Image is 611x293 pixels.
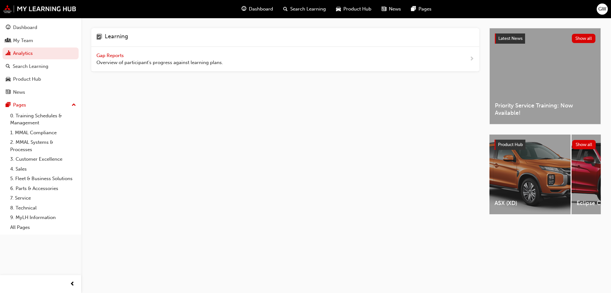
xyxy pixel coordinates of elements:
[70,280,75,288] span: prev-icon
[6,64,10,70] span: search-icon
[13,63,48,70] div: Search Learning
[96,33,102,41] span: learning-icon
[376,3,406,16] a: news-iconNews
[96,59,223,66] span: Overview of participant's progress against learning plans.
[8,137,79,154] a: 2. MMAL Systems & Processes
[469,55,474,63] span: next-icon
[495,140,596,150] a: Product HubShow all
[13,89,25,96] div: News
[8,213,79,223] a: 9. MyLH Information
[6,51,11,56] span: chart-icon
[6,77,11,82] span: car-icon
[249,5,273,13] span: Dashboard
[13,101,26,109] div: Pages
[3,5,76,13] img: mmal
[8,128,79,138] a: 1. MMAL Compliance
[6,102,11,108] span: pages-icon
[6,25,11,31] span: guage-icon
[3,99,79,111] button: Pages
[572,140,596,149] button: Show all
[8,203,79,213] a: 8. Technical
[8,111,79,128] a: 0. Training Schedules & Management
[3,35,79,47] a: My Team
[489,135,571,214] a: ASX (XD)
[418,5,432,13] span: Pages
[13,24,37,31] div: Dashboard
[597,4,608,15] button: GW
[278,3,331,16] a: search-iconSearch Learning
[343,5,371,13] span: Product Hub
[406,3,437,16] a: pages-iconPages
[105,33,128,41] h4: Learning
[382,5,386,13] span: news-icon
[498,36,523,41] span: Latest News
[283,5,288,13] span: search-icon
[3,48,79,59] a: Analytics
[8,164,79,174] a: 4. Sales
[13,37,33,44] div: My Team
[336,5,341,13] span: car-icon
[96,53,125,58] span: Gap Reports
[290,5,326,13] span: Search Learning
[495,200,565,207] span: ASX (XD)
[72,101,76,109] span: up-icon
[331,3,376,16] a: car-iconProduct Hub
[236,3,278,16] a: guage-iconDashboard
[13,76,41,83] div: Product Hub
[389,5,401,13] span: News
[3,20,79,99] button: DashboardMy TeamAnalyticsSearch LearningProduct HubNews
[6,38,11,44] span: people-icon
[6,90,11,95] span: news-icon
[8,184,79,194] a: 6. Parts & Accessories
[495,102,595,116] span: Priority Service Training: Now Available!
[242,5,246,13] span: guage-icon
[8,174,79,184] a: 5. Fleet & Business Solutions
[91,47,479,72] a: Gap Reports Overview of participant's progress against learning plans.next-icon
[495,33,595,44] a: Latest NewsShow all
[8,193,79,203] a: 7. Service
[3,73,79,85] a: Product Hub
[3,86,79,98] a: News
[598,5,606,13] span: GW
[489,28,601,124] a: Latest NewsShow allPriority Service Training: Now Available!
[8,154,79,164] a: 3. Customer Excellence
[3,61,79,72] a: Search Learning
[411,5,416,13] span: pages-icon
[3,22,79,33] a: Dashboard
[8,223,79,232] a: All Pages
[498,142,523,147] span: Product Hub
[572,34,596,43] button: Show all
